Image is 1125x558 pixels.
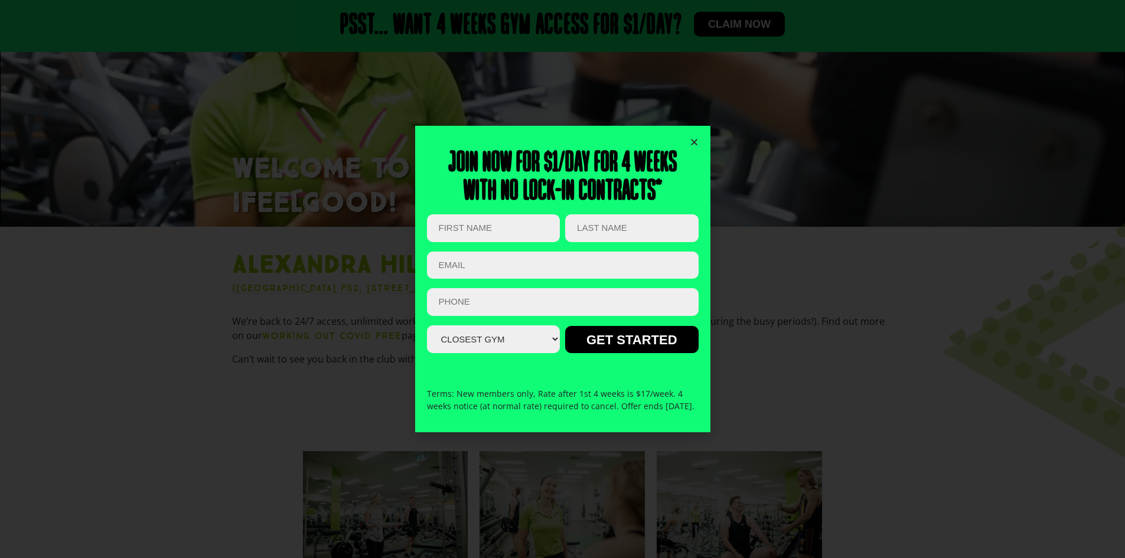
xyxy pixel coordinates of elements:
input: GET STARTED [565,326,698,353]
input: Email [427,252,699,279]
input: PHONE [427,288,699,316]
p: Terms: New members only, Rate after 1st 4 weeks is $17/week. 4 weeks notice (at normal rate) requ... [427,387,699,412]
a: Close [690,138,699,146]
input: LAST NAME [565,214,698,242]
input: FIRST NAME [427,214,560,242]
h2: Join now for $1/day for 4 weeks With no lock-in contracts* [427,149,699,206]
